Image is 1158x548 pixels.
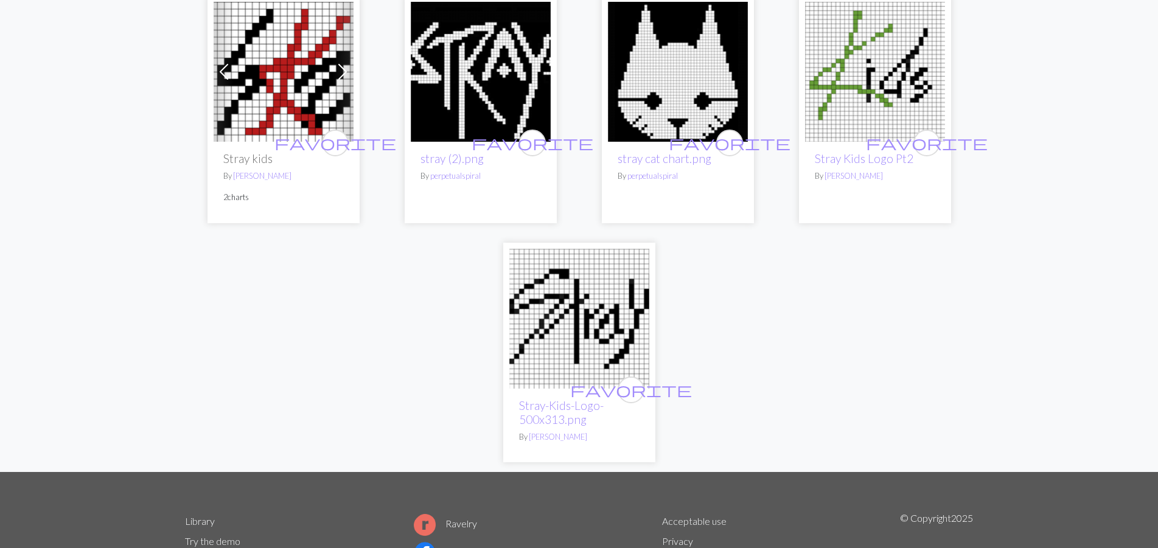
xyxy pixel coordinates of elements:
[430,171,481,181] a: perpetualspiral
[618,170,738,182] p: By
[805,64,945,76] a: Stray-Kids-Logo-500x313.png
[274,133,396,152] span: favorite
[815,151,913,165] a: Stray Kids Logo Pt2
[805,2,945,142] img: Stray-Kids-Logo-500x313.png
[866,133,988,152] span: favorite
[509,311,649,323] a: Stray-Kids-Logo-500x313.png
[214,2,354,142] img: Stray kids
[472,133,593,152] span: favorite
[570,380,692,399] span: favorite
[716,130,743,156] button: favourite
[866,131,988,155] i: favourite
[185,535,240,547] a: Try the demo
[662,515,727,527] a: Acceptable use
[913,130,940,156] button: favourite
[223,151,344,165] h2: Stray kids
[274,131,396,155] i: favourite
[185,515,215,527] a: Library
[669,133,790,152] span: favorite
[815,170,935,182] p: By
[420,170,541,182] p: By
[414,514,436,536] img: Ravelry logo
[529,432,587,442] a: [PERSON_NAME]
[519,130,546,156] button: favourite
[825,171,883,181] a: [PERSON_NAME]
[662,535,693,547] a: Privacy
[669,131,790,155] i: favourite
[627,171,678,181] a: perpetualspiral
[519,431,640,443] p: By
[519,398,604,426] a: Stray-Kids-Logo-500x313.png
[214,64,354,76] a: Stray kids
[608,2,748,142] img: stray cat chart.png
[223,192,344,203] p: 2 charts
[570,378,692,402] i: favourite
[223,170,344,182] p: By
[618,376,644,403] button: favourite
[509,249,649,389] img: Stray-Kids-Logo-500x313.png
[322,130,349,156] button: favourite
[411,64,551,76] a: stray (2).png
[233,171,291,181] a: [PERSON_NAME]
[411,2,551,142] img: stray (2).png
[618,151,711,165] a: stray cat chart.png
[414,518,477,529] a: Ravelry
[608,64,748,76] a: stray cat chart.png
[420,151,484,165] a: stray (2).png
[472,131,593,155] i: favourite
